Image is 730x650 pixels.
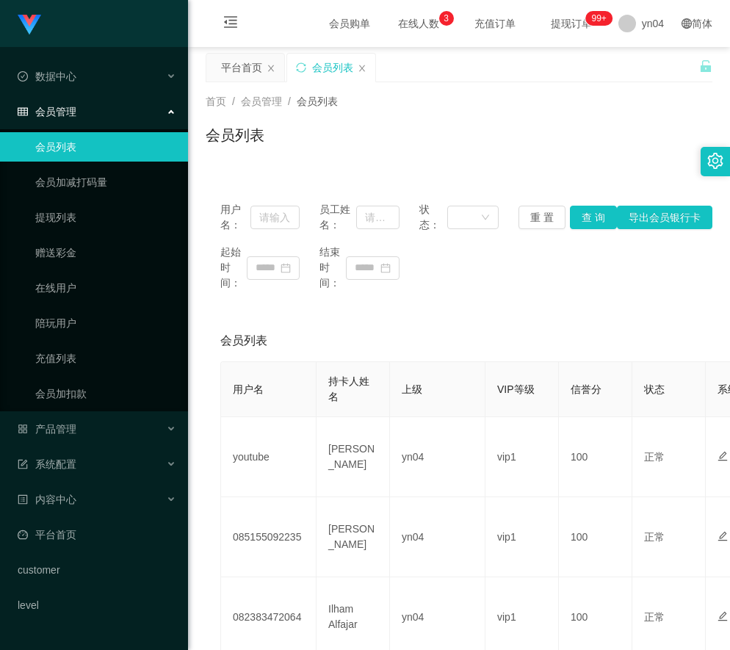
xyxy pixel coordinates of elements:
[328,375,369,402] span: 持卡人姓名
[221,497,317,577] td: 085155092235
[356,206,400,229] input: 请输入
[718,451,728,461] i: 图标: edit
[18,555,176,585] a: customer
[559,497,632,577] td: 100
[518,206,565,229] button: 重 置
[220,332,267,350] span: 会员列表
[220,202,250,233] span: 用户名：
[718,531,728,541] i: 图标: edit
[317,417,390,497] td: [PERSON_NAME]
[35,132,176,162] a: 会员列表
[35,167,176,197] a: 会员加减打码量
[380,263,391,273] i: 图标: calendar
[297,95,338,107] span: 会员列表
[644,531,665,543] span: 正常
[35,203,176,232] a: 提现列表
[18,71,76,82] span: 数据中心
[481,213,490,223] i: 图标: down
[35,273,176,303] a: 在线用户
[18,494,28,505] i: 图标: profile
[570,206,617,229] button: 查 询
[390,497,485,577] td: yn04
[543,18,599,29] span: 提现订单
[467,18,523,29] span: 充值订单
[644,383,665,395] span: 状态
[559,417,632,497] td: 100
[35,379,176,408] a: 会员加扣款
[206,124,264,146] h1: 会员列表
[35,238,176,267] a: 赠送彩金
[296,62,306,73] i: 图标: sync
[18,424,28,434] i: 图标: appstore-o
[288,95,291,107] span: /
[233,383,264,395] span: 用户名
[644,611,665,623] span: 正常
[718,611,728,621] i: 图标: edit
[585,11,612,26] sup: 276
[206,95,226,107] span: 首页
[18,423,76,435] span: 产品管理
[402,383,422,395] span: 上级
[18,71,28,82] i: 图标: check-circle-o
[682,18,692,29] i: 图标: global
[35,308,176,338] a: 陪玩用户
[18,459,28,469] i: 图标: form
[267,64,275,73] i: 图标: close
[485,417,559,497] td: vip1
[241,95,282,107] span: 会员管理
[571,383,601,395] span: 信誉分
[250,206,300,229] input: 请输入
[391,18,447,29] span: 在线人数
[439,11,454,26] sup: 3
[18,591,176,620] a: level
[18,106,76,118] span: 会员管理
[281,263,291,273] i: 图标: calendar
[444,11,449,26] p: 3
[319,245,346,291] span: 结束时间：
[319,202,356,233] span: 员工姓名：
[206,1,256,48] i: 图标: menu-fold
[419,202,448,233] span: 状态：
[485,497,559,577] td: vip1
[35,344,176,373] a: 充值列表
[232,95,235,107] span: /
[312,54,353,82] div: 会员列表
[18,458,76,470] span: 系统配置
[699,59,712,73] i: 图标: unlock
[497,383,535,395] span: VIP等级
[18,520,176,549] a: 图标: dashboard平台首页
[707,153,723,169] i: 图标: setting
[18,106,28,117] i: 图标: table
[317,497,390,577] td: [PERSON_NAME]
[358,64,366,73] i: 图标: close
[18,494,76,505] span: 内容中心
[221,417,317,497] td: youtube
[221,54,262,82] div: 平台首页
[617,206,712,229] button: 导出会员银行卡
[390,417,485,497] td: yn04
[220,245,247,291] span: 起始时间：
[18,15,41,35] img: logo.9652507e.png
[644,451,665,463] span: 正常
